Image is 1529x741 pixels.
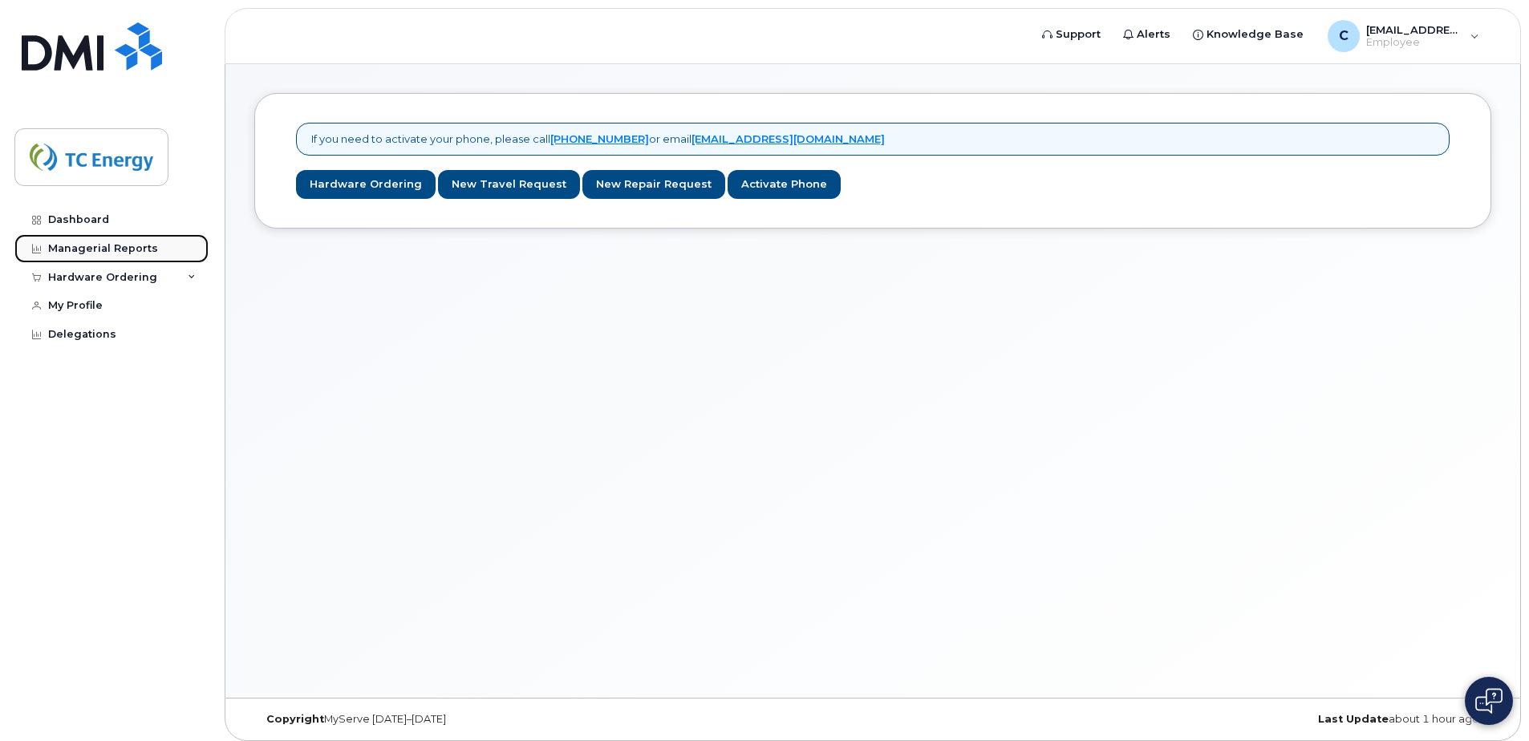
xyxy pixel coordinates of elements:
a: New Travel Request [438,170,580,200]
a: Hardware Ordering [296,170,436,200]
p: If you need to activate your phone, please call or email [311,132,885,147]
strong: Copyright [266,713,324,725]
strong: Last Update [1318,713,1389,725]
a: Activate Phone [728,170,841,200]
a: [PHONE_NUMBER] [550,132,649,145]
a: [EMAIL_ADDRESS][DOMAIN_NAME] [691,132,885,145]
div: MyServe [DATE]–[DATE] [254,713,667,726]
img: Open chat [1475,688,1503,714]
a: New Repair Request [582,170,725,200]
div: about 1 hour ago [1079,713,1491,726]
